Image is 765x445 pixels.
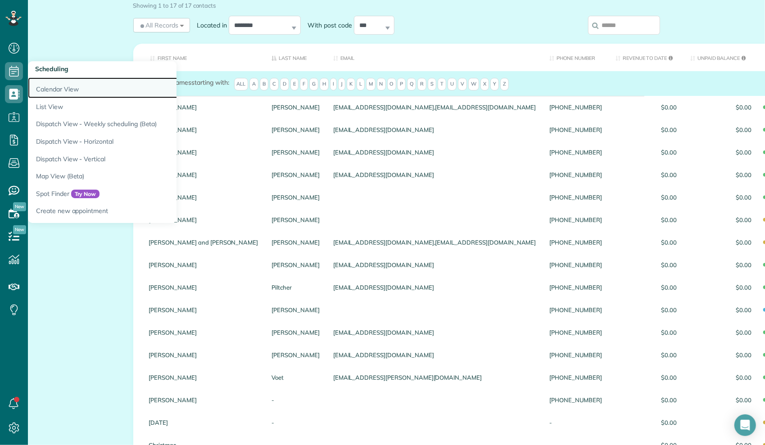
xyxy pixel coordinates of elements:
span: $0.00 [690,262,751,268]
span: All Records [139,21,179,30]
div: [EMAIL_ADDRESS][DOMAIN_NAME] [326,276,543,299]
span: $0.00 [616,352,677,358]
span: D [280,78,289,91]
th: Last Name: activate to sort column descending [265,44,326,71]
div: [EMAIL_ADDRESS][DOMAIN_NAME] [326,254,543,276]
a: [PERSON_NAME] [149,149,258,155]
a: Dispatch View - Horizontal [28,133,253,150]
div: [PHONE_NUMBER] [543,141,609,163]
div: [PHONE_NUMBER] [543,118,609,141]
a: [PERSON_NAME] [149,127,258,133]
div: [PHONE_NUMBER] [543,299,609,321]
a: [PERSON_NAME] [149,329,258,336]
th: Email: activate to sort column ascending [326,44,543,71]
a: [PERSON_NAME] [149,104,258,110]
a: [PERSON_NAME] [149,217,258,223]
span: B [260,78,268,91]
a: [PERSON_NAME] [149,262,258,268]
span: $0.00 [616,329,677,336]
a: [DATE] [149,419,258,426]
span: $0.00 [690,127,751,133]
span: C [270,78,279,91]
span: $0.00 [616,397,677,403]
div: [PHONE_NUMBER] [543,209,609,231]
div: [PHONE_NUMBER] [543,366,609,389]
th: Unpaid Balance: activate to sort column ascending [684,44,758,71]
span: $0.00 [690,329,751,336]
span: Z [500,78,509,91]
a: [PERSON_NAME] and [PERSON_NAME] [149,239,258,245]
span: $0.00 [690,217,751,223]
span: $0.00 [690,104,751,110]
th: First Name: activate to sort column ascending [133,44,265,71]
div: [EMAIL_ADDRESS][DOMAIN_NAME],[EMAIL_ADDRESS][DOMAIN_NAME] [326,96,543,118]
span: New [13,202,26,211]
span: O [387,78,396,91]
span: $0.00 [616,374,677,381]
div: [EMAIL_ADDRESS][DOMAIN_NAME] [326,321,543,344]
span: $0.00 [616,284,677,291]
a: Voet [272,374,320,381]
a: [PERSON_NAME] [272,149,320,155]
a: - [272,419,320,426]
a: [PERSON_NAME] [272,127,320,133]
th: Revenue to Date: activate to sort column ascending [609,44,684,71]
div: [PHONE_NUMBER] [543,276,609,299]
label: With post code [301,21,354,30]
a: [PERSON_NAME] [272,352,320,358]
span: $0.00 [616,262,677,268]
span: $0.00 [616,239,677,245]
a: [PERSON_NAME] [149,284,258,291]
a: Dispatch View - Vertical [28,150,253,168]
span: $0.00 [616,194,677,200]
a: Dispatch View - Weekly scheduling (Beta) [28,115,253,133]
span: $0.00 [690,172,751,178]
span: $0.00 [690,352,751,358]
a: [PERSON_NAME] [272,239,320,245]
a: [PERSON_NAME] [272,194,320,200]
span: Scheduling [35,65,68,73]
span: W [468,78,479,91]
span: Y [490,78,499,91]
span: $0.00 [690,239,751,245]
span: E [290,78,299,91]
span: A [249,78,258,91]
a: [PERSON_NAME] [149,307,258,313]
span: S [428,78,436,91]
span: $0.00 [690,284,751,291]
span: H [320,78,329,91]
span: U [448,78,457,91]
label: starting with: [158,78,229,87]
span: G [309,78,318,91]
span: J [338,78,345,91]
span: $0.00 [616,172,677,178]
span: L [357,78,365,91]
span: R [417,78,426,91]
div: [PHONE_NUMBER] [543,186,609,209]
span: $0.00 [616,419,677,426]
span: Try Now [71,190,100,199]
span: $0.00 [690,149,751,155]
div: [PHONE_NUMBER] [543,163,609,186]
span: $0.00 [616,307,677,313]
a: Create new appointment [28,202,253,223]
div: [PHONE_NUMBER] [543,254,609,276]
a: [PERSON_NAME] [272,104,320,110]
div: [EMAIL_ADDRESS][DOMAIN_NAME] [326,344,543,366]
span: V [458,78,467,91]
span: N [377,78,386,91]
a: [PERSON_NAME] [272,217,320,223]
span: $0.00 [616,127,677,133]
a: [PERSON_NAME] [272,262,320,268]
a: [PERSON_NAME] [272,172,320,178]
label: Located in [190,21,229,30]
div: [EMAIL_ADDRESS][PERSON_NAME][DOMAIN_NAME] [326,366,543,389]
a: [PERSON_NAME] [272,329,320,336]
a: [PERSON_NAME] [149,397,258,403]
a: Spot FinderTry Now [28,185,253,203]
div: [PHONE_NUMBER] [543,389,609,411]
span: Q [407,78,416,91]
a: [PERSON_NAME] [149,194,258,200]
span: $0.00 [690,419,751,426]
a: [PERSON_NAME] [149,172,258,178]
